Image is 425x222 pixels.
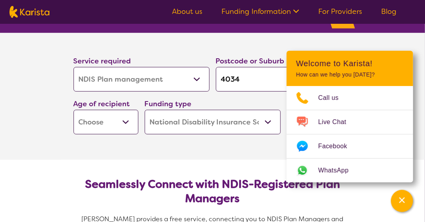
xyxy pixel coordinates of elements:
[318,92,348,104] span: Call us
[287,159,413,182] a: Web link opens in a new tab.
[74,56,131,66] label: Service required
[221,7,299,16] a: Funding Information
[296,59,404,68] h2: Welcome to Karista!
[318,165,358,176] span: WhatsApp
[80,177,346,206] h2: Seamlessly Connect with NDIS-Registered Plan Managers
[318,140,357,152] span: Facebook
[381,7,397,16] a: Blog
[296,71,404,78] p: How can we help you [DATE]?
[287,51,413,182] div: Channel Menu
[74,99,130,109] label: Age of recipient
[9,6,49,18] img: Karista logo
[318,7,362,16] a: For Providers
[216,56,285,66] label: Postcode or Suburb
[172,7,202,16] a: About us
[216,67,352,92] input: Type
[287,86,413,182] ul: Choose channel
[391,190,413,212] button: Channel Menu
[145,99,192,109] label: Funding type
[318,116,356,128] span: Live Chat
